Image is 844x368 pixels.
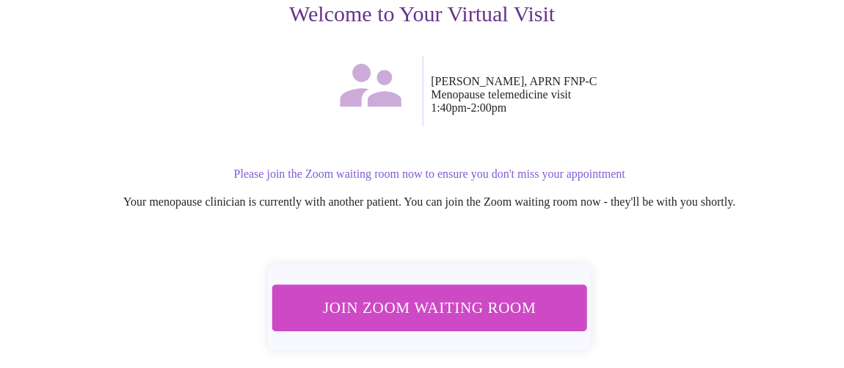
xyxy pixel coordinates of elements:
h3: Welcome to Your Virtual Visit [23,1,821,26]
p: Your menopause clinician is currently with another patient. You can join the Zoom waiting room no... [38,195,821,209]
button: Join Zoom Waiting Room [272,284,587,331]
span: Join Zoom Waiting Room [291,294,567,321]
p: [PERSON_NAME], APRN FNP-C Menopause telemedicine visit 1:40pm - 2:00pm [431,75,821,115]
p: Please join the Zoom waiting room now to ensure you don't miss your appointment [38,167,821,181]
